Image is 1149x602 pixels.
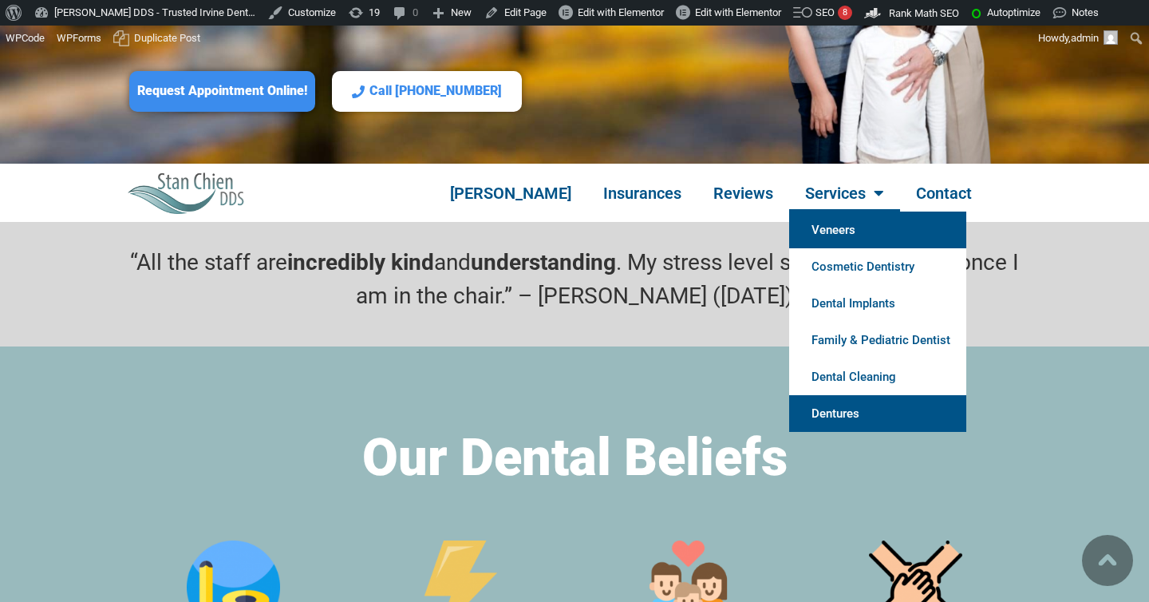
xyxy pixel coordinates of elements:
[401,175,1021,212] nav: Menu
[789,395,966,432] a: Dentures
[128,172,246,214] img: Stan Chien DDS Best Irvine Dentist Logo
[900,175,988,212] a: Contact
[137,83,307,100] span: Request Appointment Online!
[1033,26,1124,51] a: Howdy,
[695,6,781,18] span: Edit with Elementor
[789,322,966,358] a: Family & Pediatric Dentist
[578,6,664,18] span: Edit with Elementor
[789,285,966,322] a: Dental Implants
[369,83,502,100] span: Call [PHONE_NUMBER]
[838,6,852,20] div: 8
[434,175,587,212] a: [PERSON_NAME]
[889,7,959,19] span: Rank Math SEO
[789,358,966,395] a: Dental Cleaning
[287,249,434,275] strong: incredibly kind
[120,246,1029,313] p: “All the staff are and . My stress level starts to go down once I am in the chair.” – [PERSON_NAM...
[697,175,789,212] a: Reviews
[789,248,966,285] a: Cosmetic Dentistry
[51,26,108,51] a: WPForms
[129,71,315,112] a: Request Appointment Online!
[471,249,616,275] strong: understanding
[1071,32,1099,44] span: admin
[789,212,966,248] a: Veneers
[332,71,522,112] a: Call [PHONE_NUMBER]
[789,175,900,212] a: Services
[120,426,1029,489] h2: Our Dental Beliefs
[587,175,697,212] a: Insurances
[134,26,200,51] span: Duplicate Post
